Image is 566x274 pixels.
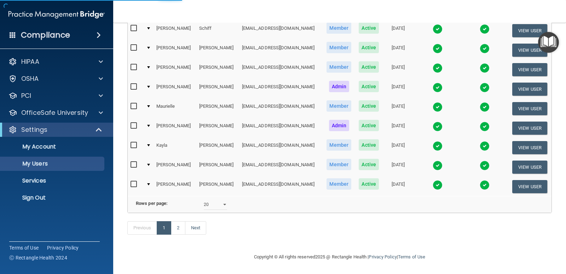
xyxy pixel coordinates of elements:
[359,42,379,53] span: Active
[433,102,443,112] img: tick.e7d51cea.svg
[383,79,414,99] td: [DATE]
[196,118,239,138] td: [PERSON_NAME]
[239,138,323,157] td: [EMAIL_ADDRESS][DOMAIN_NAME]
[21,91,31,100] p: PCI
[196,157,239,177] td: [PERSON_NAME]
[512,122,547,135] button: View User
[171,221,185,235] a: 2
[359,159,379,170] span: Active
[433,161,443,170] img: tick.e7d51cea.svg
[8,125,103,134] a: Settings
[5,160,101,167] p: My Users
[239,157,323,177] td: [EMAIL_ADDRESS][DOMAIN_NAME]
[327,42,351,53] span: Member
[433,122,443,132] img: tick.e7d51cea.svg
[433,44,443,54] img: tick.e7d51cea.svg
[327,61,351,73] span: Member
[154,40,196,60] td: [PERSON_NAME]
[196,177,239,196] td: [PERSON_NAME]
[239,60,323,79] td: [EMAIL_ADDRESS][DOMAIN_NAME]
[512,102,547,115] button: View User
[210,246,469,268] div: Copyright © All rights reserved 2025 @ Rectangle Health | |
[154,177,196,196] td: [PERSON_NAME]
[359,178,379,190] span: Active
[359,139,379,151] span: Active
[383,138,414,157] td: [DATE]
[196,21,239,40] td: Schiff
[369,254,397,259] a: Privacy Policy
[329,120,350,131] span: Admin
[383,21,414,40] td: [DATE]
[127,221,157,235] a: Previous
[239,40,323,60] td: [EMAIL_ADDRESS][DOMAIN_NAME]
[383,60,414,79] td: [DATE]
[512,180,547,193] button: View User
[359,61,379,73] span: Active
[154,118,196,138] td: [PERSON_NAME]
[359,22,379,34] span: Active
[480,141,490,151] img: tick.e7d51cea.svg
[157,221,171,235] a: 1
[327,159,351,170] span: Member
[239,21,323,40] td: [EMAIL_ADDRESS][DOMAIN_NAME]
[359,100,379,112] span: Active
[383,40,414,60] td: [DATE]
[21,108,88,117] p: OfficeSafe University
[329,81,350,92] span: Admin
[383,118,414,138] td: [DATE]
[21,57,39,66] p: HIPAA
[480,161,490,170] img: tick.e7d51cea.svg
[154,21,196,40] td: [PERSON_NAME]
[5,194,101,201] p: Sign Out
[480,24,490,34] img: tick.e7d51cea.svg
[196,79,239,99] td: [PERSON_NAME]
[8,57,103,66] a: HIPAA
[8,7,105,22] img: PMB logo
[21,30,70,40] h4: Compliance
[512,44,547,57] button: View User
[433,24,443,34] img: tick.e7d51cea.svg
[154,99,196,118] td: Maurielle
[480,102,490,112] img: tick.e7d51cea.svg
[383,177,414,196] td: [DATE]
[196,40,239,60] td: [PERSON_NAME]
[398,254,425,259] a: Terms of Use
[480,122,490,132] img: tick.e7d51cea.svg
[239,79,323,99] td: [EMAIL_ADDRESS][DOMAIN_NAME]
[185,221,206,235] a: Next
[8,91,103,100] a: PCI
[480,83,490,93] img: tick.e7d51cea.svg
[327,178,351,190] span: Member
[512,24,547,37] button: View User
[433,83,443,93] img: tick.e7d51cea.svg
[512,141,547,154] button: View User
[21,74,39,83] p: OSHA
[47,244,79,251] a: Privacy Policy
[8,108,103,117] a: OfficeSafe University
[154,60,196,79] td: [PERSON_NAME]
[5,143,101,150] p: My Account
[480,63,490,73] img: tick.e7d51cea.svg
[327,100,351,112] span: Member
[154,138,196,157] td: Kayla
[383,99,414,118] td: [DATE]
[433,180,443,190] img: tick.e7d51cea.svg
[239,99,323,118] td: [EMAIL_ADDRESS][DOMAIN_NAME]
[154,157,196,177] td: [PERSON_NAME]
[8,74,103,83] a: OSHA
[359,81,379,92] span: Active
[239,177,323,196] td: [EMAIL_ADDRESS][DOMAIN_NAME]
[136,201,168,206] b: Rows per page:
[480,180,490,190] img: tick.e7d51cea.svg
[196,99,239,118] td: [PERSON_NAME]
[383,157,414,177] td: [DATE]
[21,125,47,134] p: Settings
[512,83,547,96] button: View User
[538,32,559,53] button: Open Resource Center
[433,141,443,151] img: tick.e7d51cea.svg
[239,118,323,138] td: [EMAIL_ADDRESS][DOMAIN_NAME]
[154,79,196,99] td: [PERSON_NAME]
[196,138,239,157] td: [PERSON_NAME]
[9,244,39,251] a: Terms of Use
[196,60,239,79] td: [PERSON_NAME]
